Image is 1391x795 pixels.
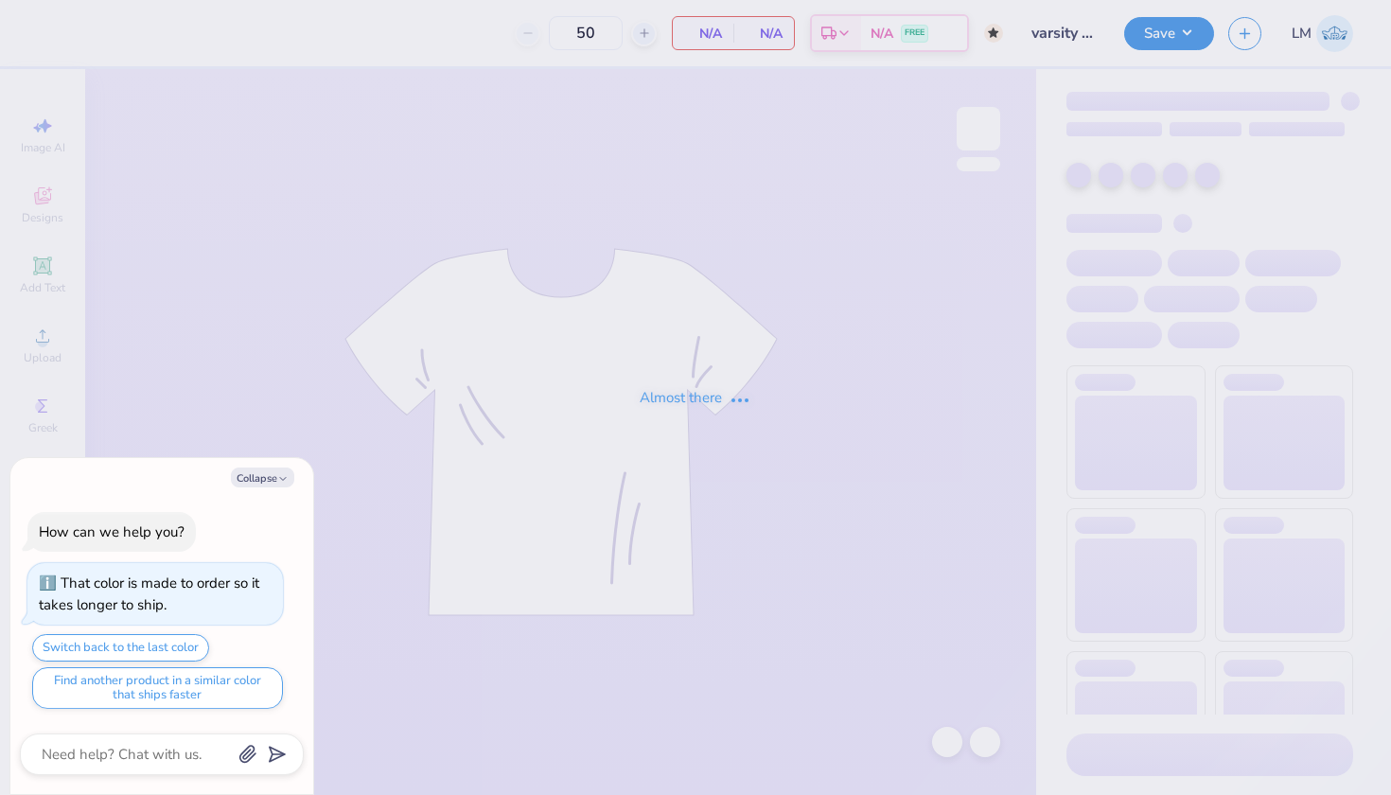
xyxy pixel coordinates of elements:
div: How can we help you? [39,522,185,541]
div: Almost there [640,387,751,409]
div: That color is made to order so it takes longer to ship. [39,574,259,614]
button: Collapse [231,468,294,487]
button: Find another product in a similar color that ships faster [32,667,283,709]
button: Switch back to the last color [32,634,209,662]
